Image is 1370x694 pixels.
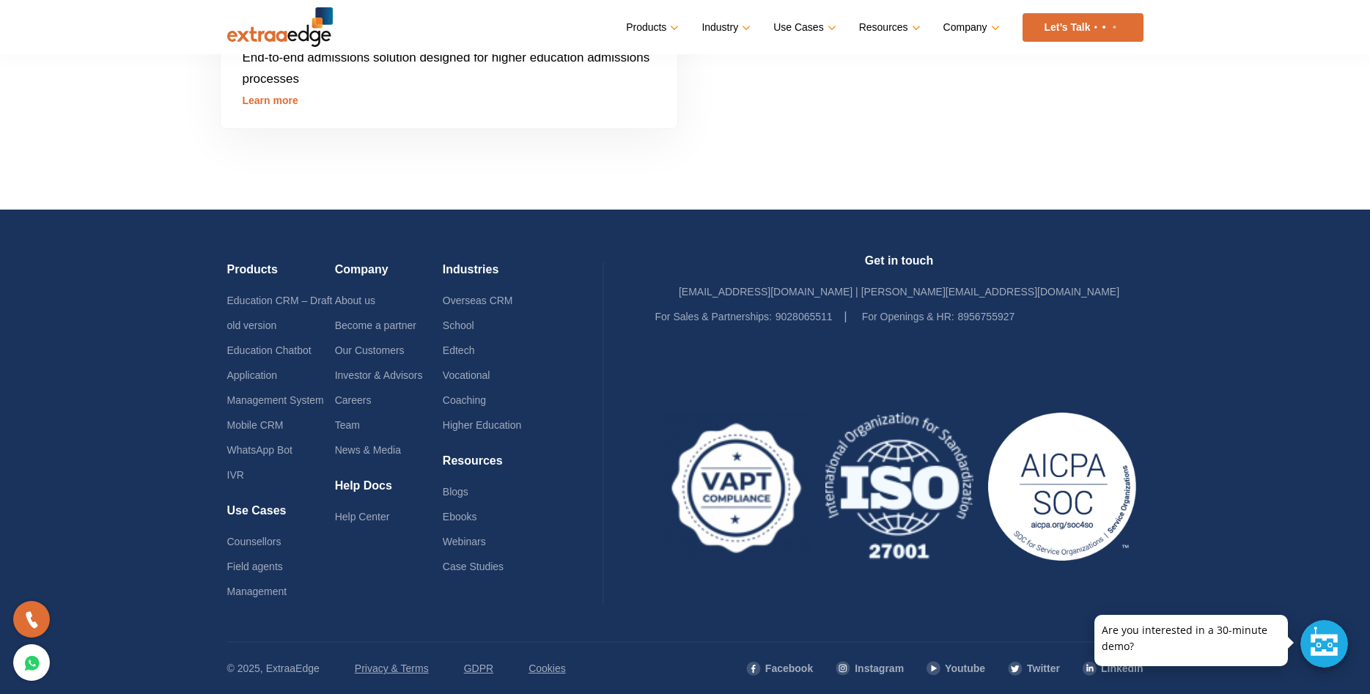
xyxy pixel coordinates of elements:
[859,17,918,38] a: Resources
[227,262,335,288] h4: Products
[443,561,504,572] a: Case Studies
[227,344,312,356] a: Education Chatbot
[243,95,298,106] a: Learn more
[943,17,997,38] a: Company
[443,536,486,547] a: Webinars
[355,656,429,681] a: Privacy & Terms
[1023,13,1143,42] a: Let’s Talk
[443,320,474,331] a: School
[926,656,985,681] a: Youtube
[443,262,550,288] h4: Industries
[335,295,375,306] a: About us
[335,369,423,381] a: Investor & Advisors
[957,311,1014,322] a: 8956755927
[655,304,773,329] label: For Sales & Partnerships:
[443,454,550,479] h4: Resources
[335,394,372,406] a: Careers
[745,656,813,681] a: Facebook
[1300,620,1348,668] div: Chat
[227,561,283,572] a: Field agents
[227,586,287,597] a: Management
[862,304,954,329] label: For Openings & HR:
[227,444,293,456] a: WhatsApp Bot
[227,469,244,481] a: IVR
[243,47,655,89] p: End-to-end admissions solution designed for higher education admissions processes
[335,320,416,331] a: Become a partner
[227,656,320,681] p: © 2025, ExtraaEdge
[1082,656,1143,681] a: Linkedin
[227,536,281,547] a: Counsellors
[335,419,360,431] a: Team
[655,254,1143,279] h4: Get in touch
[776,311,833,322] a: 9028065511
[443,394,486,406] a: Coaching
[443,295,513,306] a: Overseas CRM
[443,419,521,431] a: Higher Education
[443,511,477,523] a: Ebooks
[335,262,443,288] h4: Company
[443,344,475,356] a: Edtech
[335,479,443,504] h4: Help Docs
[529,656,566,681] a: Cookies
[626,17,676,38] a: Products
[1007,656,1060,681] a: Twitter
[335,511,390,523] a: Help Center
[773,17,833,38] a: Use Cases
[464,656,493,681] a: GDPR
[679,286,1119,298] a: [EMAIL_ADDRESS][DOMAIN_NAME] | [PERSON_NAME][EMAIL_ADDRESS][DOMAIN_NAME]
[835,656,904,681] a: Instagram
[227,369,324,406] a: Application Management System
[701,17,748,38] a: Industry
[443,486,468,498] a: Blogs
[227,295,333,331] a: Education CRM – Draft old version
[443,369,490,381] a: Vocational
[227,503,335,529] h4: Use Cases
[335,444,401,456] a: News & Media
[227,419,284,431] a: Mobile CRM
[335,344,405,356] a: Our Customers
